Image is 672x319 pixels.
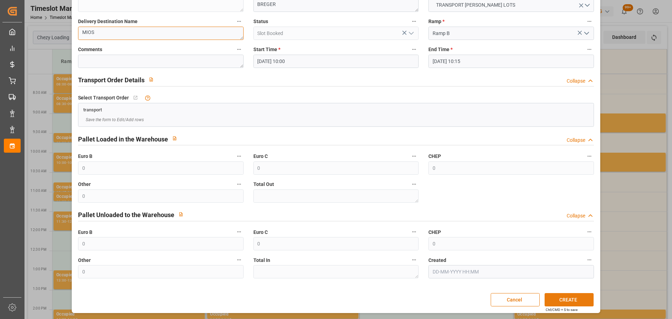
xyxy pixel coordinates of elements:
input: DD-MM-YYYY HH:MM [428,265,594,278]
button: CREATE [545,293,594,306]
span: CHEP [428,153,441,160]
button: View description [145,73,158,86]
button: Euro B [234,227,244,236]
button: Total In [409,255,419,264]
span: Ramp [428,18,444,25]
span: TRANSPORT [PERSON_NAME] LOTS [433,1,519,9]
button: Status [409,17,419,26]
button: Created [585,255,594,264]
button: open menu [406,28,416,39]
span: Select Transport Order [78,94,129,102]
span: Start Time [253,46,280,53]
input: DD-MM-YYYY HH:MM [253,55,419,68]
button: CHEP [585,152,594,161]
span: Comments [78,46,102,53]
div: Collapse [567,212,585,220]
button: Other [234,180,244,189]
span: Euro B [78,153,92,160]
button: Start Time * [409,45,419,54]
span: Euro C [253,153,268,160]
button: Comments [234,45,244,54]
a: transport [83,106,102,112]
span: Save the form to Edit/Add rows [86,117,144,123]
button: Delivery Destination Name [234,17,244,26]
input: Type to search/select [253,27,419,40]
span: Euro B [78,229,92,236]
h2: Transport Order Details [78,75,145,85]
button: CHEP [585,227,594,236]
div: Collapse [567,77,585,85]
button: End Time * [585,45,594,54]
input: Type to search/select [428,27,594,40]
h2: Pallet Loaded in the Warehouse [78,134,168,144]
div: Ctrl/CMD + S to save [546,307,577,312]
input: DD-MM-YYYY HH:MM [428,55,594,68]
span: transport [83,107,102,112]
button: Cancel [491,293,540,306]
span: Other [78,257,91,264]
button: Euro B [234,152,244,161]
textarea: MIOS [78,27,243,40]
span: End Time [428,46,453,53]
span: CHEP [428,229,441,236]
span: Status [253,18,268,25]
button: Euro C [409,152,419,161]
button: Other [234,255,244,264]
span: Total In [253,257,270,264]
button: Ramp * [585,17,594,26]
span: Other [78,181,91,188]
button: View description [174,208,188,221]
button: Total Out [409,180,419,189]
button: open menu [581,28,591,39]
h2: Pallet Unloaded to the Warehouse [78,210,174,220]
span: Total Out [253,181,274,188]
button: Euro C [409,227,419,236]
span: Delivery Destination Name [78,18,138,25]
div: Collapse [567,137,585,144]
span: Euro C [253,229,268,236]
span: Created [428,257,446,264]
button: View description [168,132,181,145]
